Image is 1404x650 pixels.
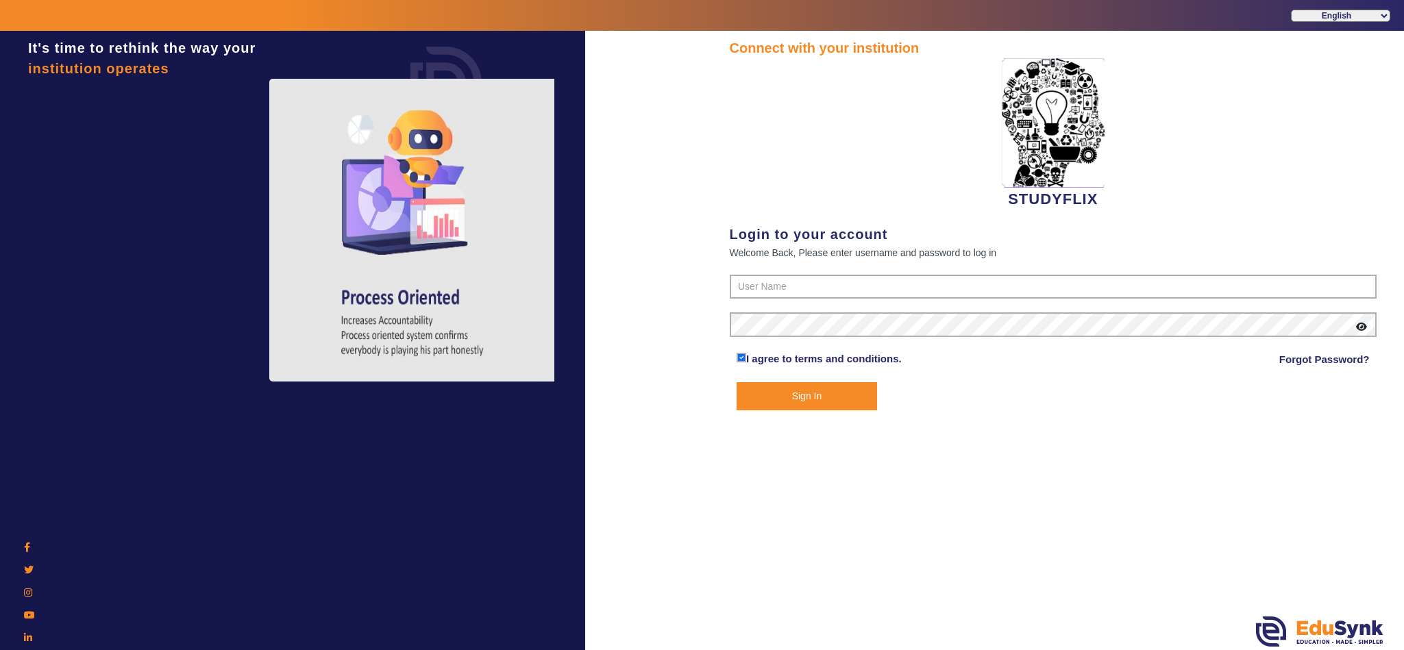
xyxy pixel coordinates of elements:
span: It's time to rethink the way your [28,40,256,55]
input: User Name [730,275,1377,299]
button: Sign In [737,382,877,410]
img: login.png [395,31,497,134]
div: STUDYFLIX [730,58,1377,210]
div: Welcome Back, Please enter username and password to log in [730,245,1377,261]
img: edusynk.png [1256,616,1383,647]
a: Forgot Password? [1279,351,1370,368]
img: login4.png [269,79,557,382]
div: Connect with your institution [730,38,1377,58]
a: I agree to terms and conditions. [746,353,902,364]
span: institution operates [28,61,169,76]
div: Login to your account [730,224,1377,245]
img: 2da83ddf-6089-4dce-a9e2-416746467bdd [1002,58,1105,188]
